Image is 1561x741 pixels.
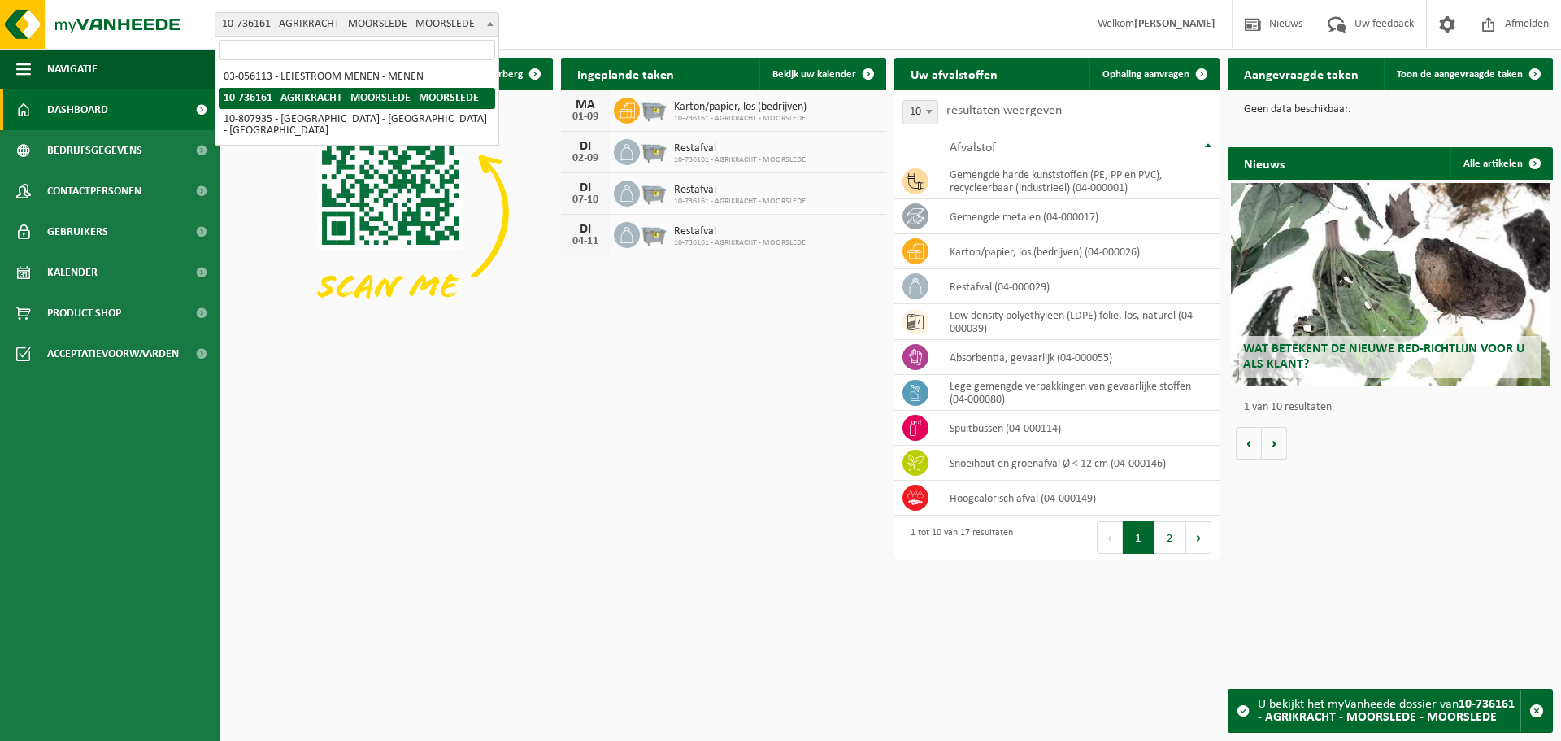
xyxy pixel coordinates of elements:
span: 10-736161 - AGRIKRACHT - MOORSLEDE - MOORSLEDE [215,12,499,37]
span: 10-736161 - AGRIKRACHT - MOORSLEDE [674,155,806,165]
p: 1 van 10 resultaten [1244,402,1545,413]
td: restafval (04-000029) [937,269,1220,304]
div: 04-11 [569,236,602,247]
div: MA [569,98,602,111]
a: Toon de aangevraagde taken [1384,58,1551,90]
li: 10-736161 - AGRIKRACHT - MOORSLEDE - MOORSLEDE [219,88,495,109]
span: Ophaling aanvragen [1102,69,1189,80]
h2: Aangevraagde taken [1228,58,1375,89]
strong: 10-736161 - AGRIKRACHT - MOORSLEDE - MOORSLEDE [1258,698,1515,724]
p: Geen data beschikbaar. [1244,104,1537,116]
a: Ophaling aanvragen [1089,58,1218,90]
td: spuitbussen (04-000114) [937,411,1220,446]
td: low density polyethyleen (LDPE) folie, los, naturel (04-000039) [937,304,1220,340]
span: Restafval [674,225,806,238]
span: Karton/papier, los (bedrijven) [674,101,807,114]
span: Afvalstof [950,142,996,155]
button: 2 [1154,521,1186,554]
span: Bedrijfsgegevens [47,130,142,171]
button: Verberg [474,58,551,90]
button: Previous [1097,521,1123,554]
td: karton/papier, los (bedrijven) (04-000026) [937,234,1220,269]
div: 01-09 [569,111,602,123]
td: lege gemengde verpakkingen van gevaarlijke stoffen (04-000080) [937,375,1220,411]
div: 02-09 [569,153,602,164]
h2: Ingeplande taken [561,58,690,89]
div: DI [569,140,602,153]
h2: Nieuws [1228,147,1301,179]
li: 10-807935 - [GEOGRAPHIC_DATA] - [GEOGRAPHIC_DATA] - [GEOGRAPHIC_DATA] [219,109,495,142]
span: Verberg [487,69,523,80]
button: Next [1186,521,1211,554]
td: snoeihout en groenafval Ø < 12 cm (04-000146) [937,446,1220,481]
span: 10 [902,100,938,124]
span: Kalender [47,252,98,293]
div: U bekijkt het myVanheede dossier van [1258,690,1520,732]
td: absorbentia, gevaarlijk (04-000055) [937,340,1220,375]
button: Volgende [1262,427,1287,460]
strong: [PERSON_NAME] [1134,18,1215,30]
button: Vorige [1236,427,1262,460]
span: 10-736161 - AGRIKRACHT - MOORSLEDE - MOORSLEDE [215,13,498,36]
div: DI [569,181,602,194]
div: DI [569,223,602,236]
div: 07-10 [569,194,602,206]
img: Download de VHEPlus App [228,90,553,334]
img: WB-2500-GAL-GY-01 [640,220,667,247]
span: Restafval [674,184,806,197]
span: Navigatie [47,49,98,89]
span: Dashboard [47,89,108,130]
span: 10-736161 - AGRIKRACHT - MOORSLEDE [674,114,807,124]
a: Alle artikelen [1450,147,1551,180]
img: WB-2500-GAL-GY-01 [640,95,667,123]
button: 1 [1123,521,1154,554]
div: 1 tot 10 van 17 resultaten [902,520,1013,556]
span: Contactpersonen [47,171,141,211]
span: Gebruikers [47,211,108,252]
li: 03-056113 - LEIESTROOM MENEN - MENEN [219,67,495,88]
span: Toon de aangevraagde taken [1397,69,1523,80]
span: Acceptatievoorwaarden [47,333,179,374]
span: Wat betekent de nieuwe RED-richtlijn voor u als klant? [1243,342,1524,371]
td: hoogcalorisch afval (04-000149) [937,481,1220,516]
span: 10-736161 - AGRIKRACHT - MOORSLEDE [674,197,806,207]
img: WB-2500-GAL-GY-01 [640,137,667,164]
img: WB-2500-GAL-GY-01 [640,178,667,206]
a: Bekijk uw kalender [759,58,885,90]
label: resultaten weergeven [946,104,1062,117]
td: gemengde metalen (04-000017) [937,199,1220,234]
span: Bekijk uw kalender [772,69,856,80]
a: Wat betekent de nieuwe RED-richtlijn voor u als klant? [1231,183,1550,386]
span: Product Shop [47,293,121,333]
h2: Uw afvalstoffen [894,58,1014,89]
span: 10-736161 - AGRIKRACHT - MOORSLEDE [674,238,806,248]
td: gemengde harde kunststoffen (PE, PP en PVC), recycleerbaar (industrieel) (04-000001) [937,163,1220,199]
span: Restafval [674,142,806,155]
span: 10 [903,101,937,124]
